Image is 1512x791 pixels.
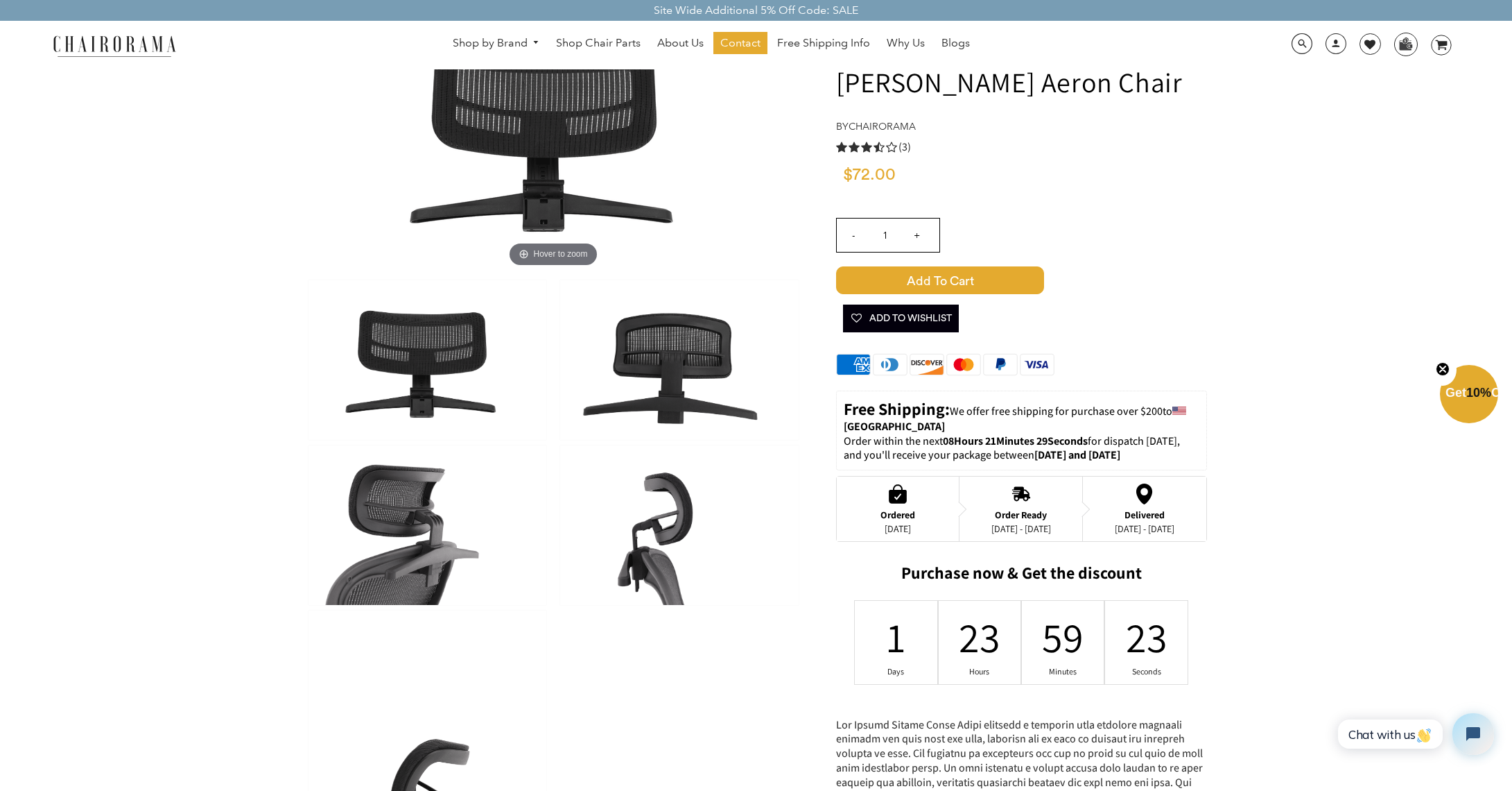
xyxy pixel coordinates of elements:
a: About Us [650,32,711,54]
div: Delivered [1115,509,1174,520]
img: Headrest For Classic Herman Miller Aeron Chair - chairorama [560,445,798,605]
span: Add to Cart [836,266,1044,294]
a: Blogs [935,32,977,54]
a: Headrest For Classic Herman Miller Aeron Chair - chairoramaHover to zoom [345,124,761,138]
span: 08Hours 21Minutes 29Seconds [943,434,1088,448]
span: Shop Chair Parts [556,36,641,51]
span: 10% [1466,386,1491,400]
span: Blogs [941,36,970,51]
div: 23 [1138,610,1156,664]
a: Contact [713,32,767,54]
img: Headrest For Classic Herman Miller Aeron Chair - chairorama [560,280,798,440]
div: 59 [1054,610,1072,664]
input: + [901,219,934,252]
div: Seconds [1138,666,1156,677]
strong: [GEOGRAPHIC_DATA] [844,419,945,434]
a: Shop Chair Parts [549,32,648,54]
button: Add to Cart [836,266,1207,294]
p: Order within the next for dispatch [DATE], and you'll receive your package between [844,434,1199,463]
a: chairorama [849,120,916,133]
h2: Purchase now & Get the discount [836,563,1207,590]
div: Minutes [1054,666,1072,677]
span: Free Shipping Info [777,36,870,51]
a: Why Us [880,32,932,54]
div: Hours [971,666,989,677]
p: to [844,398,1199,434]
span: About Us [657,36,704,51]
div: 1 [887,610,905,664]
div: Order Ready [991,509,1051,520]
span: Get Off [1445,386,1509,400]
a: Shop by Brand [446,33,547,54]
strong: Free Shipping: [844,398,950,420]
span: Contact [720,36,761,51]
div: Days [887,666,905,677]
div: [DATE] - [DATE] [1115,523,1174,534]
div: 23 [971,610,989,664]
span: Why Us [887,36,925,51]
button: Add To Wishlist [843,305,959,332]
input: - [837,219,870,252]
strong: [DATE] and [DATE] [1034,448,1120,462]
img: Headrest For Classic Herman Miller Aeron Chair - chairorama [309,445,546,605]
span: Add To Wishlist [850,305,952,332]
img: chairorama [45,33,184,58]
a: 3.3 rating (3 votes) [836,139,1207,154]
div: Ordered [880,509,915,520]
img: Headrest For Classic Herman Miller Aeron Chair - chairorama [309,280,546,440]
div: [DATE] - [DATE] [991,523,1051,534]
span: $72.00 [843,167,896,183]
span: We offer free shipping for purchase over $200 [950,404,1163,418]
span: (3) [898,140,911,155]
img: WhatsApp_Image_2024-07-12_at_16.23.01.webp [1395,33,1416,54]
a: Free Shipping Info [770,32,877,54]
h4: by [836,121,1207,133]
iframe: Tidio Chat [1323,701,1506,767]
div: Get10%OffClose teaser [1440,366,1498,425]
nav: DesktopNavigation [243,32,1179,58]
div: [DATE] [880,523,915,534]
button: Close teaser [1429,354,1457,386]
